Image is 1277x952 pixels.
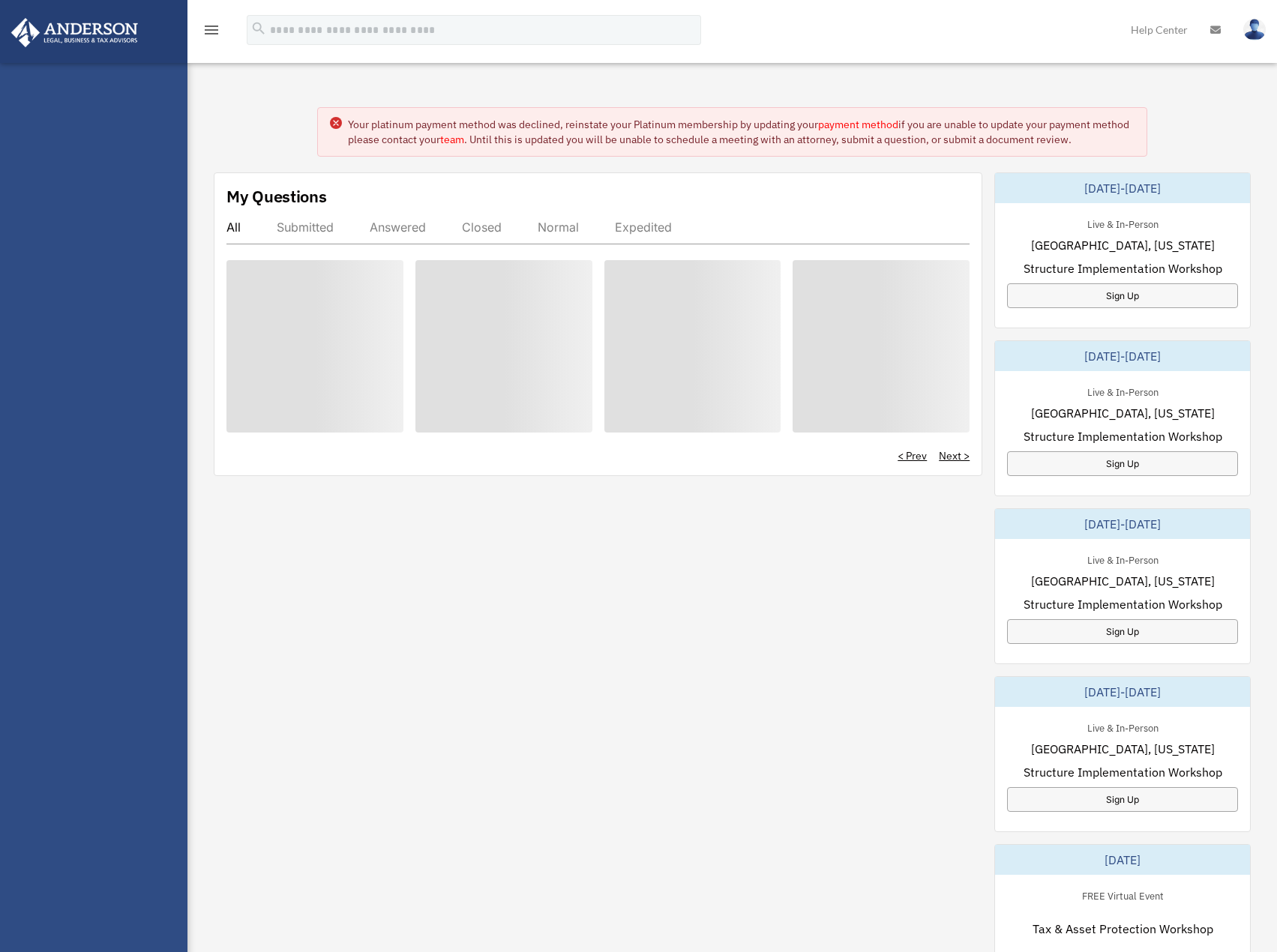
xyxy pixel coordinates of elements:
[1033,920,1213,938] span: Tax & Asset Protection Workshop
[1031,740,1215,758] span: [GEOGRAPHIC_DATA], [US_STATE]
[202,21,220,39] i: menu
[995,677,1250,707] div: [DATE]-[DATE]
[1024,763,1222,781] span: Structure Implementation Workshop
[1007,619,1238,644] a: Sign Up
[1075,551,1171,567] div: Live & In-Person
[1007,787,1238,812] a: Sign Up
[939,448,970,463] a: Next >
[1031,236,1215,254] span: [GEOGRAPHIC_DATA], [US_STATE]
[1075,215,1171,231] div: Live & In-Person
[462,220,502,235] div: Closed
[250,20,267,37] i: search
[1075,719,1171,735] div: Live & In-Person
[1243,19,1266,40] img: User Pic
[1007,283,1238,308] a: Sign Up
[202,26,220,39] a: menu
[348,117,1134,147] div: Your platinum payment method was declined, reinstate your Platinum membership by updating your if...
[7,18,142,47] img: Anderson Advisors Platinum Portal
[995,341,1250,371] div: [DATE]-[DATE]
[1070,887,1176,903] div: FREE Virtual Event
[995,173,1250,203] div: [DATE]-[DATE]
[277,220,334,235] div: Submitted
[898,448,927,463] a: < Prev
[1024,427,1222,445] span: Structure Implementation Workshop
[1007,451,1238,476] a: Sign Up
[370,220,426,235] div: Answered
[1031,404,1215,422] span: [GEOGRAPHIC_DATA], [US_STATE]
[1024,259,1222,277] span: Structure Implementation Workshop
[440,133,464,146] a: team
[226,220,241,235] div: All
[1031,572,1215,590] span: [GEOGRAPHIC_DATA], [US_STATE]
[995,509,1250,539] div: [DATE]-[DATE]
[538,220,579,235] div: Normal
[818,118,898,131] a: payment method
[1024,595,1222,613] span: Structure Implementation Workshop
[1075,383,1171,399] div: Live & In-Person
[995,845,1250,875] div: [DATE]
[226,185,327,208] div: My Questions
[615,220,672,235] div: Expedited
